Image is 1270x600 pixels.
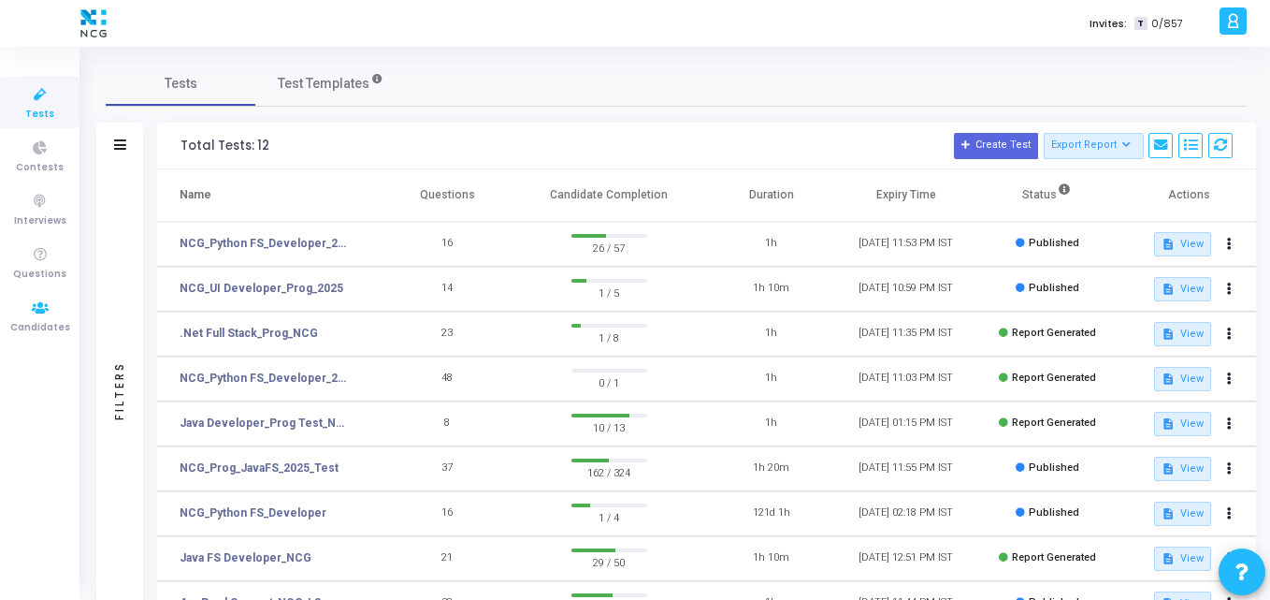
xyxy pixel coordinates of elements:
[180,505,326,521] a: NCG_Python FS_Developer
[571,238,647,256] span: 26 / 57
[704,446,839,491] td: 1h 20m
[1154,367,1211,391] button: View
[180,325,318,342] a: .Net Full Stack_Prog_NCG
[180,235,352,252] a: NCG_Python FS_Developer_2025
[839,491,974,536] td: [DATE] 02:18 PM IST
[704,357,839,402] td: 1h
[704,267,839,312] td: 1h 10m
[704,312,839,357] td: 1h
[839,312,974,357] td: [DATE] 11:35 PM IST
[1154,502,1211,526] button: View
[1162,238,1175,251] mat-icon: description
[16,160,64,176] span: Contests
[704,536,839,581] td: 1h 10m
[180,370,352,387] a: NCG_Python FS_Developer_2025
[571,328,647,346] span: 1 / 8
[1012,372,1096,384] span: Report Generated
[278,74,369,94] span: Test Templates
[380,357,514,402] td: 48
[380,402,514,446] td: 8
[380,312,514,357] td: 23
[180,139,269,154] div: Total Tests: 12
[974,169,1121,222] th: Status
[14,213,66,229] span: Interviews
[157,169,380,222] th: Name
[180,460,339,476] a: NCG_Prog_JavaFS_2025_Test
[1029,506,1079,519] span: Published
[839,267,974,312] td: [DATE] 10:59 PM IST
[839,446,974,491] td: [DATE] 11:55 PM IST
[704,222,839,267] td: 1h
[380,446,514,491] td: 37
[839,402,974,446] td: [DATE] 01:15 PM IST
[1012,551,1096,563] span: Report Generated
[180,280,343,297] a: NCG_UI Developer_Prog_2025
[571,462,647,481] span: 162 / 324
[839,357,974,402] td: [DATE] 11:03 PM IST
[111,287,128,493] div: Filters
[380,491,514,536] td: 16
[1154,232,1211,256] button: View
[13,267,66,283] span: Questions
[1154,457,1211,481] button: View
[380,169,514,222] th: Questions
[571,373,647,391] span: 0 / 1
[1154,322,1211,346] button: View
[571,552,647,571] span: 29 / 50
[1012,417,1096,429] span: Report Generated
[1154,547,1211,571] button: View
[571,283,647,301] span: 1 / 5
[1090,16,1127,32] label: Invites:
[1154,412,1211,436] button: View
[704,491,839,536] td: 121d 1h
[839,169,974,222] th: Expiry Time
[571,417,647,436] span: 10 / 13
[1162,462,1175,476] mat-icon: description
[1162,507,1175,520] mat-icon: description
[839,536,974,581] td: [DATE] 12:51 PM IST
[180,549,311,566] a: Java FS Developer_NCG
[704,402,839,446] td: 1h
[1162,283,1175,296] mat-icon: description
[1121,169,1256,222] th: Actions
[839,222,974,267] td: [DATE] 11:53 PM IST
[1029,282,1079,294] span: Published
[1162,552,1175,565] mat-icon: description
[1134,17,1147,31] span: T
[10,320,70,336] span: Candidates
[1012,327,1096,339] span: Report Generated
[954,133,1038,159] button: Create Test
[1162,417,1175,431] mat-icon: description
[1162,328,1175,341] mat-icon: description
[1029,237,1079,249] span: Published
[1029,461,1079,474] span: Published
[380,222,514,267] td: 16
[1162,373,1175,386] mat-icon: description
[514,169,704,222] th: Candidate Completion
[76,5,111,42] img: logo
[380,267,514,312] td: 14
[25,107,54,123] span: Tests
[380,536,514,581] td: 21
[180,415,352,432] a: Java Developer_Prog Test_NCG
[1044,133,1144,159] button: Export Report
[704,169,839,222] th: Duration
[165,74,197,94] span: Tests
[571,507,647,526] span: 1 / 4
[1154,277,1211,301] button: View
[1151,16,1183,32] span: 0/857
